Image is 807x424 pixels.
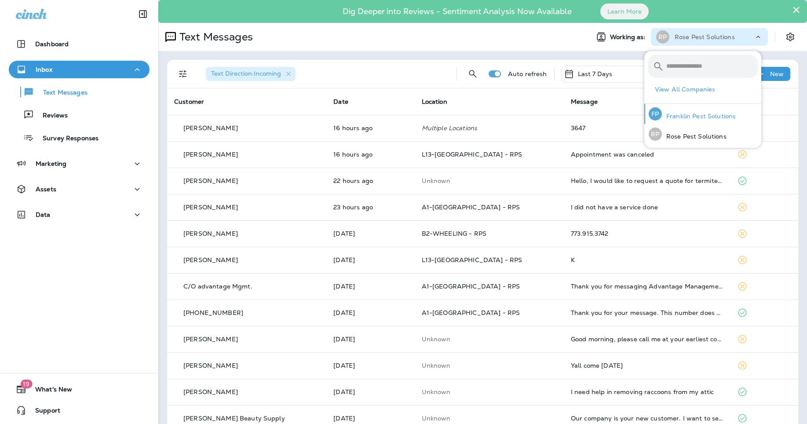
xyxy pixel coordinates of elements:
p: Sep 22, 2025 01:56 AM [333,336,407,343]
p: Survey Responses [34,135,99,143]
div: K [571,256,723,263]
span: Support [26,407,60,417]
p: Franklin Pest Solutions [662,113,736,120]
button: View All Companies [651,83,761,96]
p: Sep 22, 2025 07:02 AM [333,309,407,316]
p: Sep 22, 2025 07:04 AM [333,283,407,290]
button: Text Messages [9,83,150,101]
div: Thank you for your message. This number does not accept incoming texts. For assistance, please co... [571,309,723,316]
p: [PERSON_NAME] [183,336,238,343]
p: Sep 19, 2025 08:45 PM [333,388,407,395]
p: This customer does not have a last location and the phone number they messaged is not assigned to... [422,336,557,343]
p: [PERSON_NAME] [183,177,238,184]
span: A1-[GEOGRAPHIC_DATA] - RPS [422,203,520,211]
button: Data [9,206,150,223]
button: Survey Responses [9,128,150,147]
span: L13-[GEOGRAPHIC_DATA] - RPS [422,150,522,158]
span: Location [422,98,447,106]
button: Dashboard [9,35,150,53]
p: Text Messages [176,30,253,44]
div: 3647 [571,124,723,132]
button: Reviews [9,106,150,124]
button: Inbox [9,61,150,78]
p: Inbox [36,66,52,73]
div: I did not have a service done [571,204,723,211]
div: Text Direction:Incoming [206,67,296,81]
button: Settings [782,29,798,45]
p: Rose Pest Solutions [675,33,735,40]
p: Dig Deeper into Reviews - Sentiment Analysis Now Available [317,10,597,13]
button: Collapse Sidebar [131,5,155,23]
span: L13-[GEOGRAPHIC_DATA] - RPS [422,256,522,264]
p: Sep 19, 2025 03:30 PM [333,415,407,422]
button: RPRose Pest Solutions [644,124,761,144]
p: Marketing [36,160,66,167]
p: This customer does not have a last location and the phone number they messaged is not assigned to... [422,388,557,395]
span: A1-[GEOGRAPHIC_DATA] - RPS [422,309,520,317]
p: New [770,70,784,77]
span: Date [333,98,348,106]
div: FP [649,107,662,121]
p: Sep 23, 2025 11:31 AM [333,256,407,263]
p: C/O advantage Mgmt. [183,283,252,290]
div: 773.915.3742 [571,230,723,237]
p: Sep 20, 2025 01:28 PM [333,362,407,369]
p: [PERSON_NAME] [183,230,238,237]
p: [PERSON_NAME] [183,151,238,158]
p: Data [36,211,51,218]
button: Learn More [600,4,649,19]
div: I need help in removing raccoons from my attic [571,388,723,395]
button: FPFranklin Pest Solutions [644,104,761,124]
button: Marketing [9,155,150,172]
span: 19 [20,380,32,388]
p: Sep 24, 2025 03:47 PM [333,124,407,132]
div: Thank you for messaging Advantage Management. We are currently unavailable and will respond durin... [571,283,723,290]
span: A1-[GEOGRAPHIC_DATA] - RPS [422,282,520,290]
p: [PERSON_NAME] [183,362,238,369]
div: Good morning, please call me at your earliest convenience. Thank you [571,336,723,343]
p: Sep 24, 2025 03:21 PM [333,151,407,158]
div: RP [649,128,662,141]
div: Our company is your new customer. I want to send you W-9 form to issue the check for your company... [571,415,723,422]
p: This customer does not have a last location and the phone number they messaged is not assigned to... [422,362,557,369]
div: Yall come Thursday [571,362,723,369]
div: RP [656,30,669,44]
p: This customer does not have a last location and the phone number they messaged is not assigned to... [422,177,557,184]
span: B2-WHEELING - RPS [422,230,486,238]
button: Assets [9,180,150,198]
p: This customer does not have a last location and the phone number they messaged is not assigned to... [422,415,557,422]
span: What's New [26,386,72,396]
button: Search Messages [464,65,482,83]
span: Working as: [610,33,647,41]
p: Rose Pest Solutions [662,133,727,140]
span: Text Direction : Incoming [211,69,281,77]
span: Message [571,98,598,106]
p: [PERSON_NAME] Beauty Supply [183,415,285,422]
p: Last 7 Days [578,70,613,77]
p: Auto refresh [508,70,547,77]
div: Hello, I would like to request a quote for termite and pest inspection. What is your availability... [571,177,723,184]
button: Close [792,3,800,17]
p: [PERSON_NAME] [183,256,238,263]
p: [PERSON_NAME] [183,388,238,395]
p: Dashboard [35,40,69,48]
p: Sep 24, 2025 08:28 AM [333,204,407,211]
p: Sep 23, 2025 01:20 PM [333,230,407,237]
p: [PHONE_NUMBER] [183,309,243,316]
p: [PERSON_NAME] [183,124,238,132]
div: Appointment was canceled [571,151,723,158]
p: [PERSON_NAME] [183,204,238,211]
button: Filters [174,65,192,83]
p: Text Messages [34,89,88,97]
p: Sep 24, 2025 09:33 AM [333,177,407,184]
span: Customer [174,98,204,106]
p: Assets [36,186,56,193]
p: Multiple Locations [422,124,557,132]
button: 19What's New [9,380,150,398]
button: Support [9,402,150,419]
p: Reviews [34,112,68,120]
